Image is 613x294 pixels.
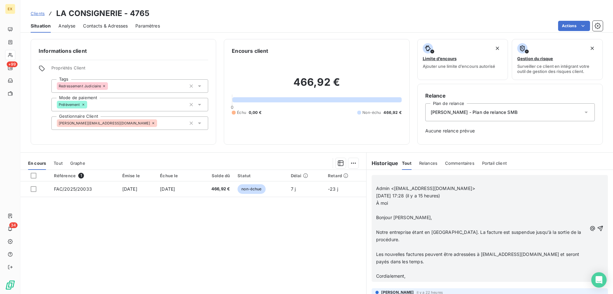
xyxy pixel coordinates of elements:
span: Notre entreprise étant en [GEOGRAPHIC_DATA]. La facture est suspendue jusqu'à la sortie de la pro... [376,229,583,242]
span: Aucune relance prévue [425,128,595,134]
input: Ajouter une valeur [108,83,113,89]
span: Situation [31,23,51,29]
span: Contacts & Adresses [83,23,128,29]
span: [PERSON_NAME][EMAIL_ADDRESS][DOMAIN_NAME] [59,121,150,125]
span: Tout [54,161,63,166]
span: +99 [7,61,18,67]
input: Ajouter une valeur [157,120,162,126]
span: [DATE] [122,186,137,192]
a: Clients [31,10,45,17]
div: EX [5,4,15,14]
span: 0 [231,105,233,110]
span: Analyse [58,23,75,29]
div: Statut [238,173,283,178]
span: 466,92 € [198,186,230,192]
h6: Informations client [39,47,208,55]
span: Non-échu [362,110,381,115]
span: [PERSON_NAME] - Plan de relance SMB [431,109,518,115]
span: À moi [376,200,388,206]
img: Logo LeanPay [5,280,15,290]
span: Gestion du risque [517,56,553,61]
div: Open Intercom Messenger [591,272,607,288]
span: Paramètres [135,23,160,29]
h6: Historique [367,159,398,167]
h2: 466,92 € [232,76,401,95]
span: [DATE] [160,186,175,192]
span: En cours [28,161,46,166]
div: Solde dû [198,173,230,178]
span: Clients [31,11,45,16]
span: [DATE] 17:28 (il y a 15 heures) [376,193,440,198]
span: non-échue [238,184,265,194]
span: Commentaires [445,161,474,166]
span: Tout [402,161,412,166]
span: Graphe [70,161,85,166]
button: Limite d’encoursAjouter une limite d’encours autorisé [417,39,508,80]
span: -23 j [328,186,338,192]
span: Surveiller ce client en intégrant votre outil de gestion des risques client. [517,64,597,74]
div: Émise le [122,173,152,178]
span: Admin <[EMAIL_ADDRESS][DOMAIN_NAME]> [376,186,475,191]
div: Échue le [160,173,191,178]
span: 466,92 € [383,110,401,115]
span: Prélèvement [59,103,80,107]
div: Référence [54,173,115,179]
span: 0,00 € [249,110,261,115]
span: Ajouter une limite d’encours autorisé [423,64,495,69]
span: Relances [419,161,437,166]
span: Cordialement, [376,273,406,279]
button: Actions [558,21,590,31]
span: 7 j [291,186,296,192]
span: FAC/2025/20033 [54,186,92,192]
span: Les nouvelles factures peuvent être adressées à [EMAIL_ADDRESS][DOMAIN_NAME] et seront payés dans... [376,251,581,264]
h3: LA CONSIGNERIE - 4765 [56,8,149,19]
input: Ajouter une valeur [87,102,92,107]
span: Échu [237,110,246,115]
h6: Encours client [232,47,268,55]
button: Gestion du risqueSurveiller ce client en intégrant votre outil de gestion des risques client. [512,39,603,80]
div: Délai [291,173,320,178]
span: Propriétés Client [51,65,208,74]
h6: Relance [425,92,595,99]
span: Limite d’encours [423,56,457,61]
span: 1 [78,173,84,179]
span: Redressement Judiciaire [59,84,101,88]
span: 34 [9,222,18,228]
span: Portail client [482,161,507,166]
div: Retard [328,173,362,178]
span: Bonjour [PERSON_NAME], [376,215,432,220]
